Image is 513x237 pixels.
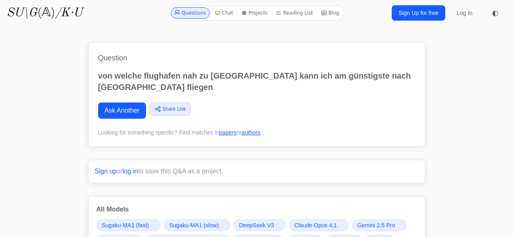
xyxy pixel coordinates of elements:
a: Sugaku-MA1 (slow) [164,219,230,231]
a: DeepSeek V3 [234,219,285,231]
span: ◐ [492,9,498,17]
a: Sign up [95,168,117,175]
button: ◐ [487,5,503,21]
p: von welche flughafen nah zu [GEOGRAPHIC_DATA] kann ich am günstigste nach [GEOGRAPHIC_DATA] fliegen [98,70,415,93]
span: Share Link [163,105,186,113]
a: authors [242,129,261,136]
a: Sign Up for free [392,5,445,21]
a: Blog [318,7,343,19]
span: Claude Opus 4.1 [294,221,337,229]
a: Reading List [273,7,316,19]
a: Projects [238,7,271,19]
span: Sugaku-MA1 (fast) [102,221,149,229]
a: Sugaku-MA1 (fast) [97,219,161,231]
div: Looking for something specific? Find matches in or . [98,128,415,137]
a: Ask Another [98,102,146,119]
a: Chat [211,7,236,19]
span: Sugaku-MA1 (slow) [169,221,219,229]
i: /K·U [55,7,82,19]
a: papers [219,129,236,136]
a: Questions [171,7,210,19]
a: Gemini 2.5 Pro [352,219,407,231]
h3: All Models [97,205,417,214]
a: Log In [452,6,477,20]
a: Claude Opus 4.1 [289,219,349,231]
p: or to save this Q&A as a project. [95,167,419,176]
span: Gemini 2.5 Pro [357,221,395,229]
h1: Question [98,52,415,64]
i: SU\G [6,7,37,19]
span: DeepSeek V3 [239,221,274,229]
a: log in [122,168,138,175]
a: SU\G(𝔸)/K·U [6,6,82,20]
